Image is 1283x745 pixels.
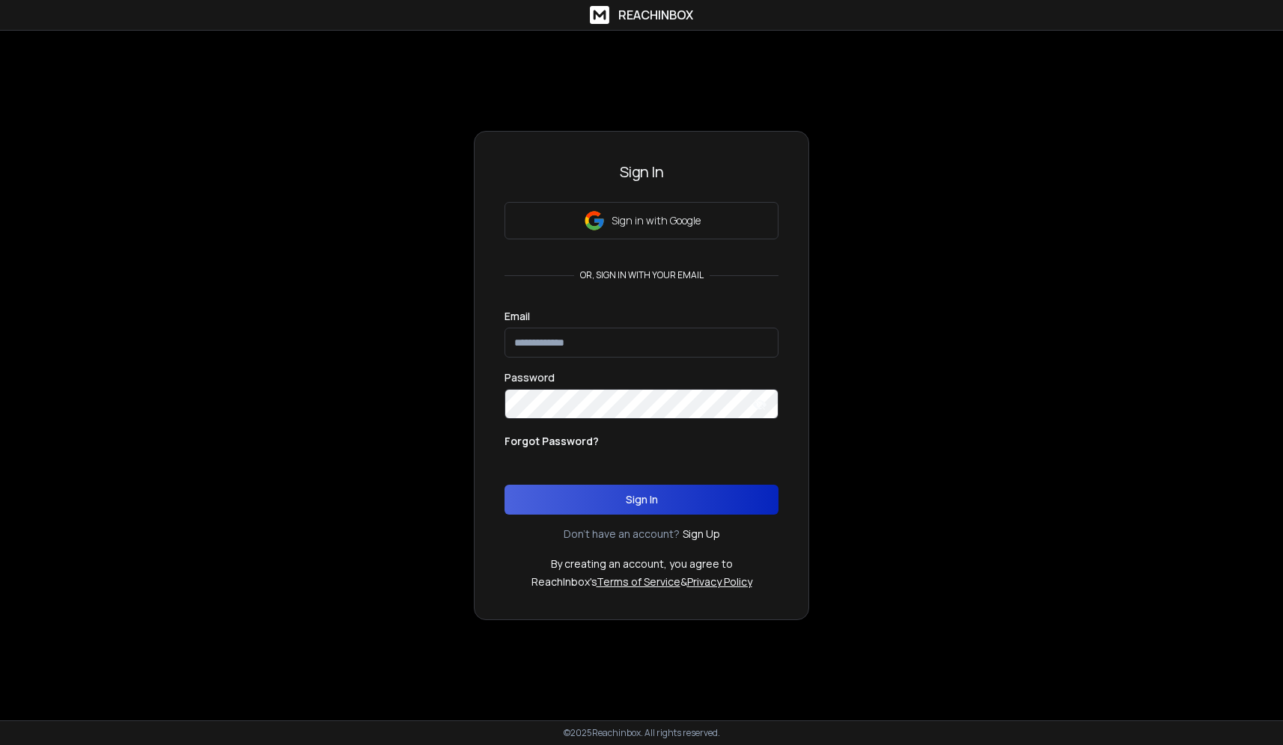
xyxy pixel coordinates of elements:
[505,162,778,183] h3: Sign In
[574,269,710,281] p: or, sign in with your email
[597,574,680,589] a: Terms of Service
[505,485,778,515] button: Sign In
[564,727,720,739] p: © 2025 Reachinbox. All rights reserved.
[687,574,752,589] a: Privacy Policy
[564,527,680,542] p: Don't have an account?
[505,202,778,239] button: Sign in with Google
[618,6,693,24] h1: ReachInbox
[505,311,530,322] label: Email
[531,574,752,589] p: ReachInbox's &
[551,557,733,571] p: By creating an account, you agree to
[505,372,555,383] label: Password
[505,434,599,449] p: Forgot Password?
[590,6,693,24] a: ReachInbox
[612,213,701,228] p: Sign in with Google
[683,527,720,542] a: Sign Up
